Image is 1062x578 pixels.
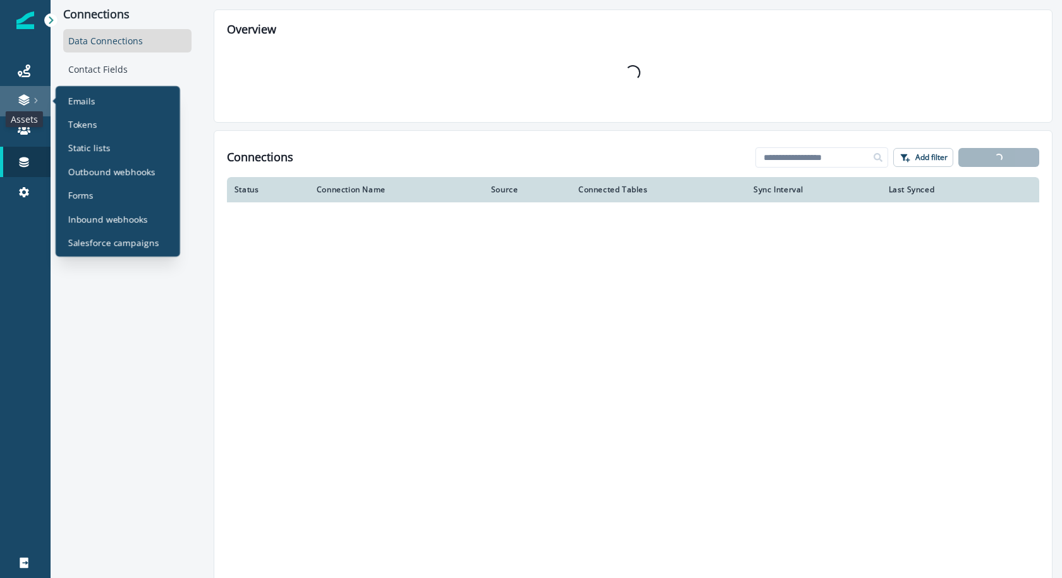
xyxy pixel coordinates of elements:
[893,148,953,167] button: Add filter
[227,151,293,164] h1: Connections
[63,29,192,52] div: Data Connections
[61,233,175,252] a: Salesforce campaigns
[235,185,302,195] div: Status
[68,141,110,154] p: Static lists
[61,138,175,157] a: Static lists
[68,165,155,178] p: Outbound webhooks
[889,185,1000,195] div: Last Synced
[68,188,93,202] p: Forms
[61,114,175,133] a: Tokens
[61,186,175,205] a: Forms
[61,91,175,110] a: Emails
[754,185,873,195] div: Sync Interval
[61,162,175,181] a: Outbound webhooks
[61,209,175,228] a: Inbound webhooks
[68,118,97,131] p: Tokens
[578,185,738,195] div: Connected Tables
[491,185,563,195] div: Source
[16,11,34,29] img: Inflection
[68,236,159,249] p: Salesforce campaigns
[63,58,192,81] div: Contact Fields
[68,212,147,225] p: Inbound webhooks
[227,23,1039,37] h2: Overview
[68,94,95,107] p: Emails
[915,153,948,162] p: Add filter
[317,185,476,195] div: Connection Name
[63,8,192,22] p: Connections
